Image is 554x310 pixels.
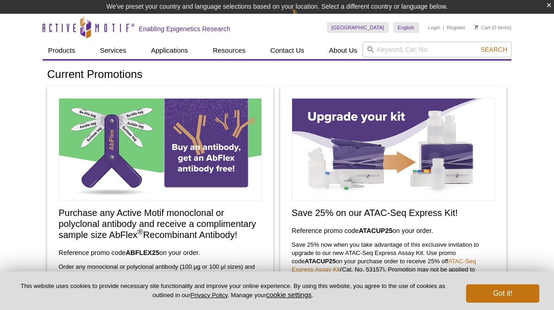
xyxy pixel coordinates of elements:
sup: ® [137,228,143,237]
span: Search [481,46,507,53]
a: Applications [146,42,194,59]
img: Change Here [292,7,316,28]
li: (0 items) [474,22,511,33]
img: Save on ATAC-Seq Express Assay Kit [292,98,495,200]
strong: ATACUP25 [305,258,336,265]
img: Free Sample Size AbFlex Antibody [59,98,262,200]
a: About Us [324,42,363,59]
h2: Enabling Epigenetics Research [139,25,230,33]
a: Register [446,24,465,31]
button: Search [478,45,510,54]
h3: Reference promo code on your order. [292,225,495,236]
strong: ABFLEX25 [125,249,159,256]
h1: Current Promotions [47,68,507,82]
input: Keyword, Cat. No. [363,42,511,57]
strong: ATACUP25 [358,227,392,234]
a: Resources [207,42,251,59]
li: | [443,22,444,33]
a: Products [43,42,81,59]
img: Your Cart [474,25,478,29]
h2: Purchase any Active Motif monoclonal or polyclonal antibody and receive a complimentary sample si... [59,207,262,240]
a: Cart [474,24,490,31]
a: [GEOGRAPHIC_DATA] [327,22,389,33]
a: Login [428,24,440,31]
a: English [393,22,419,33]
a: Services [94,42,132,59]
p: Save 25% now when you take advantage of this exclusive invitation to upgrade to our new ATAC-Seq ... [292,241,495,307]
h2: Save 25% on our ATAC-Seq Express Kit! [292,207,495,218]
button: cookie settings [266,291,311,299]
button: Got it! [466,284,539,303]
p: This website uses cookies to provide necessary site functionality and improve your online experie... [15,282,451,299]
h3: Reference promo code on your order. [59,247,262,258]
a: Privacy Policy [190,292,228,299]
a: Contact Us [265,42,310,59]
